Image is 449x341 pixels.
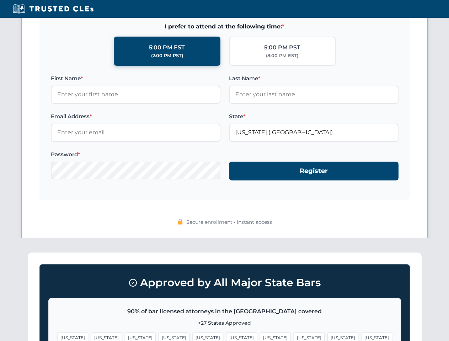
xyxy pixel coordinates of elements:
[229,86,399,103] input: Enter your last name
[11,4,96,14] img: Trusted CLEs
[51,150,220,159] label: Password
[266,52,298,59] div: (8:00 PM EST)
[229,112,399,121] label: State
[51,22,399,31] span: I prefer to attend at the following time:
[51,86,220,103] input: Enter your first name
[51,74,220,83] label: First Name
[186,218,272,226] span: Secure enrollment • Instant access
[57,319,392,327] p: +27 States Approved
[51,124,220,141] input: Enter your email
[151,52,183,59] div: (2:00 PM PST)
[149,43,185,52] div: 5:00 PM EST
[229,162,399,180] button: Register
[264,43,300,52] div: 5:00 PM PST
[177,219,183,224] img: 🔒
[51,112,220,121] label: Email Address
[57,307,392,316] p: 90% of bar licensed attorneys in the [GEOGRAPHIC_DATA] covered
[48,273,401,292] h3: Approved by All Major State Bars
[229,124,399,141] input: Florida (FL)
[229,74,399,83] label: Last Name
